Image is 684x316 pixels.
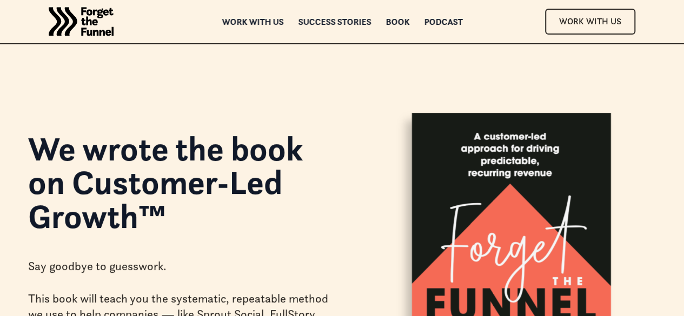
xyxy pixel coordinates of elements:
[386,18,409,25] a: Book
[222,18,283,25] a: Work with us
[545,9,635,34] a: Work With Us
[28,132,329,233] h1: We wrote the book on Customer-Led Growth™
[424,18,462,25] a: Podcast
[298,18,371,25] a: Success Stories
